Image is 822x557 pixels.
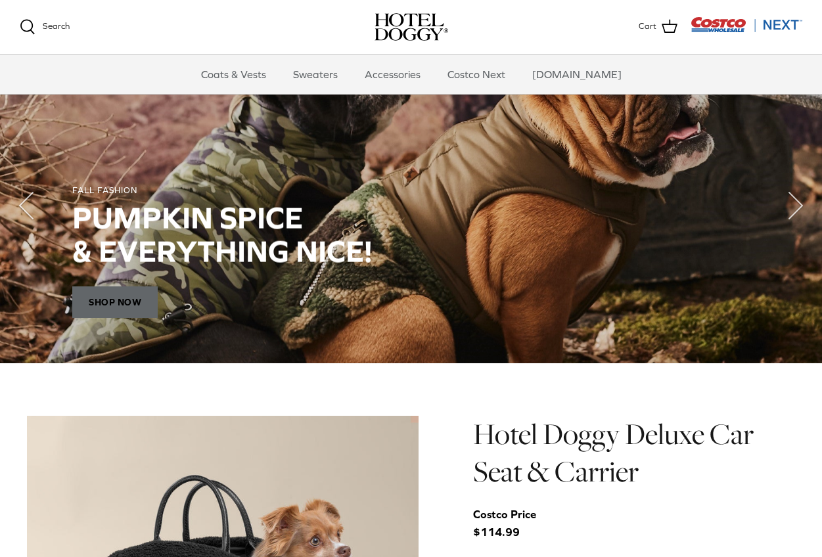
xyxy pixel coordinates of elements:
[691,16,802,33] img: Costco Next
[375,13,448,41] a: hoteldoggy.com hoteldoggycom
[72,202,750,268] h2: PUMPKIN SPICE & EVERYTHING NICE!
[691,25,802,35] a: Visit Costco Next
[639,18,677,35] a: Cart
[189,55,278,94] a: Coats & Vests
[43,21,70,31] span: Search
[769,179,822,232] button: Next
[353,55,432,94] a: Accessories
[281,55,350,94] a: Sweaters
[375,13,448,41] img: hoteldoggycom
[473,416,795,490] h1: Hotel Doggy Deluxe Car Seat & Carrier
[473,506,549,541] span: $114.99
[72,286,158,318] span: SHOP NOW
[639,20,656,33] span: Cart
[20,19,70,35] a: Search
[436,55,517,94] a: Costco Next
[473,506,536,524] div: Costco Price
[520,55,633,94] a: [DOMAIN_NAME]
[72,185,750,196] div: FALL FASHION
